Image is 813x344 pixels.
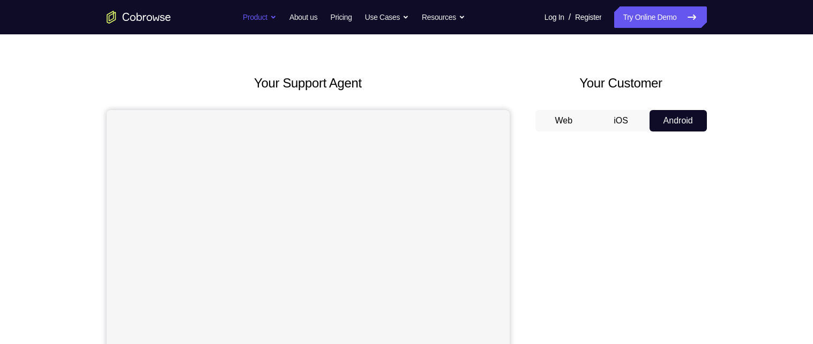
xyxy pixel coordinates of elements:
[330,6,352,28] a: Pricing
[535,74,707,93] h2: Your Customer
[107,74,510,93] h2: Your Support Agent
[592,110,650,131] button: iOS
[243,6,277,28] button: Product
[365,6,409,28] button: Use Cases
[614,6,706,28] a: Try Online Demo
[650,110,707,131] button: Android
[575,6,601,28] a: Register
[289,6,317,28] a: About us
[569,11,571,24] span: /
[422,6,465,28] button: Resources
[107,11,171,24] a: Go to the home page
[545,6,564,28] a: Log In
[535,110,593,131] button: Web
